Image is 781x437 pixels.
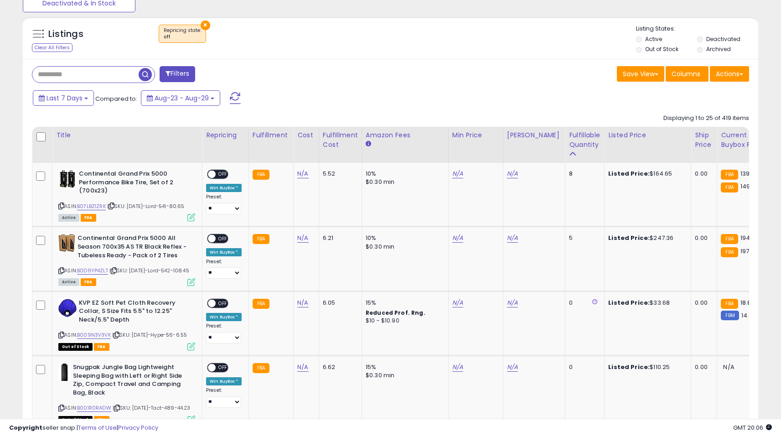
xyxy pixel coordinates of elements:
div: Win BuyBox * [206,377,242,385]
b: KVP EZ Soft Pet Cloth Recovery Collar, S Size Fits 5.5" to 12.25" Neck/5.5" Depth [79,299,190,327]
p: Listing States: [636,25,758,33]
span: | SKU: [DATE]-Lord-541-80.65 [107,203,185,210]
div: $10 - $10.90 [366,317,441,325]
div: 8 [569,170,597,178]
span: 2025-09-6 20:06 GMT [733,423,772,432]
small: FBA [253,170,269,180]
div: $0.30 min [366,243,441,251]
a: B0D9YP4ZLT [77,267,108,275]
div: off [164,34,201,40]
b: Reduced Prof. Rng. [366,309,425,317]
small: Amazon Fees. [366,140,371,148]
div: ASIN: [58,234,195,285]
div: Ship Price [695,130,713,150]
div: Win BuyBox * [206,313,242,321]
div: Win BuyBox * [206,184,242,192]
small: FBA [253,299,269,309]
a: N/A [452,234,463,243]
b: Listed Price: [608,363,650,371]
span: Repricing state : [164,27,201,41]
b: Listed Price: [608,234,650,242]
span: 14.91 [741,311,755,320]
div: $0.30 min [366,371,441,380]
div: Repricing [206,130,245,140]
div: 0 [569,363,597,371]
div: 6.62 [323,363,355,371]
span: FBA [94,343,109,351]
div: $33.68 [608,299,684,307]
span: | SKU: [DATE]-Tact-489-44.23 [113,404,191,411]
b: Continental Grand Prix 5000 Performance Bike Tire, Set of 2 (700x23) [79,170,190,198]
div: 0.00 [695,363,710,371]
div: $164.65 [608,170,684,178]
div: Title [56,130,198,140]
span: Compared to: [95,94,137,103]
strong: Copyright [9,423,42,432]
span: All listings that are currently out of stock and unavailable for purchase on Amazon [58,343,93,351]
small: FBA [721,182,738,192]
span: OFF [216,364,230,372]
div: Clear All Filters [32,43,72,52]
a: N/A [452,298,463,307]
div: seller snap | | [9,424,158,432]
span: 139.85 [740,169,759,178]
small: FBA [253,363,269,373]
div: Listed Price [608,130,687,140]
b: Snugpak Jungle Bag Lightweight Sleeping Bag with Left or Right Side Zip, Compact Travel and Campi... [73,363,184,399]
div: $247.36 [608,234,684,242]
div: Amazon Fees [366,130,445,140]
span: 18.85 [740,298,755,307]
a: N/A [507,234,518,243]
a: N/A [297,169,308,178]
small: FBA [721,299,738,309]
div: Displaying 1 to 25 of 419 items [663,114,749,123]
a: N/A [452,363,463,372]
div: Cost [297,130,315,140]
span: Columns [672,69,700,78]
small: FBM [721,311,739,320]
a: N/A [297,363,308,372]
span: 194.24 [740,234,760,242]
div: Fulfillable Quantity [569,130,600,150]
img: 51KVe3pNgrL._SL40_.jpg [58,234,75,252]
b: Listed Price: [608,298,650,307]
span: | SKU: [DATE]-Hype-56-6.55 [112,331,187,338]
span: OFF [216,235,230,243]
a: B07LBZ1ZRK [77,203,106,210]
a: N/A [507,298,518,307]
label: Deactivated [706,35,740,43]
a: N/A [507,363,518,372]
div: $0.30 min [366,178,441,186]
div: [PERSON_NAME] [507,130,561,140]
a: B009N3V3VK [77,331,111,339]
div: ASIN: [58,299,195,349]
button: Columns [666,66,709,82]
div: 10% [366,170,441,178]
label: Out of Stock [645,45,678,53]
b: Listed Price: [608,169,650,178]
div: Min Price [452,130,499,140]
img: 411mFpMQTZL._SL40_.jpg [58,299,77,317]
div: 0.00 [695,299,710,307]
small: FBA [721,170,738,180]
img: 31jfh57u+6L._SL40_.jpg [58,363,71,381]
div: Fulfillment [253,130,290,140]
small: FBA [721,234,738,244]
div: ASIN: [58,170,195,220]
img: 51vBzrJ6inL._SL40_.jpg [58,170,77,188]
span: Aug-23 - Aug-29 [155,94,209,103]
span: OFF [216,171,230,178]
small: FBA [253,234,269,244]
b: Continental Grand Prix 5000 All Season 700x35 AS TR Black Reflex - Tubeless Ready - Pack of 2 Tires [78,234,188,262]
div: 5 [569,234,597,242]
span: All listings currently available for purchase on Amazon [58,278,79,286]
span: OFF [216,299,230,307]
button: Last 7 Days [33,90,94,106]
div: 15% [366,363,441,371]
a: N/A [297,234,308,243]
div: 6.05 [323,299,355,307]
span: 197.9 [740,247,755,255]
a: N/A [452,169,463,178]
div: Preset: [206,194,242,214]
div: Preset: [206,323,242,343]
